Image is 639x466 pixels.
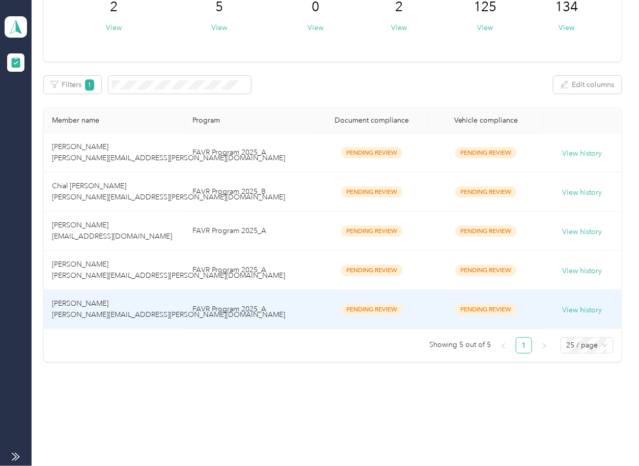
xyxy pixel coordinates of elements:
span: [PERSON_NAME] [PERSON_NAME][EMAIL_ADDRESS][PERSON_NAME][DOMAIN_NAME] [52,142,285,162]
button: View [391,22,407,33]
span: Pending Review [341,225,403,237]
button: View history [563,226,602,238]
span: 1 [85,79,94,91]
button: View history [563,187,602,198]
button: View [212,22,228,33]
button: View history [563,266,602,277]
button: Edit columns [553,76,622,94]
th: Program [184,108,314,133]
li: Next Page [536,337,552,354]
a: 1 [516,338,532,353]
span: Pending Review [341,186,403,198]
span: [PERSON_NAME] [PERSON_NAME][EMAIL_ADDRESS][PERSON_NAME][DOMAIN_NAME] [52,299,285,319]
button: Filters1 [44,76,101,94]
span: Pending Review [455,304,517,315]
td: FAVR Program 2025_A [184,212,314,251]
div: Document compliance [323,116,421,125]
li: Previous Page [495,337,512,354]
td: FAVR Program 2025_A [184,290,314,329]
button: View [308,22,323,33]
span: left [501,343,507,349]
li: 1 [516,337,532,354]
td: FAVR Program 2025_B [184,172,314,212]
button: View [559,22,574,33]
span: Pending Review [455,225,517,237]
span: [PERSON_NAME] [EMAIL_ADDRESS][DOMAIN_NAME] [52,221,172,241]
span: Pending Review [341,147,403,159]
button: View [478,22,493,33]
span: Chial [PERSON_NAME] [PERSON_NAME][EMAIL_ADDRESS][PERSON_NAME][DOMAIN_NAME] [52,182,285,201]
button: View history [563,305,602,316]
span: Pending Review [341,304,403,315]
th: Member name [44,108,184,133]
button: left [495,337,512,354]
span: Pending Review [455,186,517,198]
span: Showing 5 out of 5 [430,337,491,353]
div: Vehicle compliance [437,116,535,125]
td: FAVR Program 2025_A [184,133,314,172]
div: Page Size [561,337,614,354]
span: Pending Review [455,265,517,276]
button: View history [563,148,602,159]
span: 25 / page [567,338,607,353]
span: Pending Review [455,147,517,159]
td: FAVR Program 2025_A [184,251,314,290]
span: Pending Review [341,265,403,276]
span: right [541,343,547,349]
span: [PERSON_NAME] [PERSON_NAME][EMAIL_ADDRESS][PERSON_NAME][DOMAIN_NAME] [52,260,285,280]
iframe: Everlance-gr Chat Button Frame [582,409,639,466]
button: View [106,22,122,33]
button: right [536,337,552,354]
